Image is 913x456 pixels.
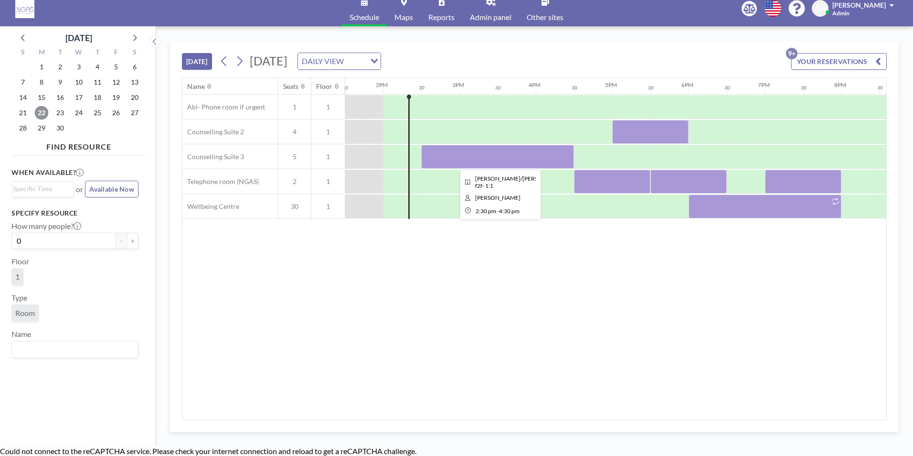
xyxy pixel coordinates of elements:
div: 30 [419,85,425,91]
button: Available Now [85,181,138,197]
button: - [116,233,127,249]
span: Wednesday, September 10, 2025 [72,76,85,89]
div: T [88,47,106,59]
div: T [51,47,70,59]
span: Thursday, September 4, 2025 [91,60,104,74]
span: Tuesday, September 16, 2025 [53,91,67,104]
span: 1 [311,152,345,161]
span: Admin panel [470,13,511,21]
span: Friday, September 12, 2025 [109,76,123,89]
div: 6PM [681,81,693,88]
label: How many people? [11,221,81,231]
span: Counselling Suite 3 [182,152,244,161]
span: Other sites [527,13,563,21]
div: 30 [572,85,577,91]
span: Wednesday, September 17, 2025 [72,91,85,104]
div: 4PM [529,81,541,88]
div: 30 [724,85,730,91]
span: Tuesday, September 30, 2025 [53,121,67,135]
input: Search for option [347,55,365,67]
span: Saturday, September 13, 2025 [128,76,141,89]
span: Monday, September 1, 2025 [35,60,48,74]
span: Jo- Aron/Dana- f2f- 1:1 [475,175,570,189]
span: 1 [15,272,20,282]
div: Search for option [12,182,74,196]
span: Tuesday, September 2, 2025 [53,60,67,74]
span: DAILY VIEW [300,55,346,67]
span: Schedule [350,13,379,21]
span: [PERSON_NAME] [832,1,886,9]
span: 2:30 PM [476,207,496,215]
span: Friday, September 19, 2025 [109,91,123,104]
span: Counselling Suite 2 [182,128,244,136]
div: Name [187,82,205,91]
h3: Specify resource [11,209,138,217]
div: S [125,47,144,59]
input: Search for option [13,343,133,356]
span: Thursday, September 11, 2025 [91,76,104,89]
div: 7PM [758,81,770,88]
span: 1 [278,103,311,111]
div: 5PM [605,81,617,88]
div: F [106,47,125,59]
span: Monday, September 8, 2025 [35,76,48,89]
span: Thursday, September 18, 2025 [91,91,104,104]
span: Abi Wainwright [475,194,520,201]
span: 4:30 PM [499,207,520,215]
div: Floor [316,82,332,91]
span: Sunday, September 28, 2025 [16,121,30,135]
button: [DATE] [182,53,212,70]
span: Wednesday, September 24, 2025 [72,106,85,119]
div: M [32,47,51,59]
span: Thursday, September 25, 2025 [91,106,104,119]
div: Seats [283,82,298,91]
span: Wellbeing Centre [182,202,239,211]
span: Abi- Phone room if urgent [182,103,265,111]
span: [DATE] [250,54,287,68]
span: Saturday, September 6, 2025 [128,60,141,74]
span: or [76,185,83,194]
div: S [14,47,32,59]
span: Telephone room (NGAS) [182,177,259,186]
span: Friday, September 26, 2025 [109,106,123,119]
span: 5 [278,152,311,161]
span: Tuesday, September 23, 2025 [53,106,67,119]
span: Sunday, September 7, 2025 [16,76,30,89]
div: 30 [495,85,501,91]
div: 30 [801,85,807,91]
input: Search for option [13,184,68,194]
div: 2PM [376,81,388,88]
button: + [127,233,138,249]
span: Room [15,308,35,318]
span: Sunday, September 14, 2025 [16,91,30,104]
span: Monday, September 29, 2025 [35,121,48,135]
div: 3PM [452,81,464,88]
div: [DATE] [65,31,92,44]
h4: FIND RESOURCE [11,138,146,152]
span: 1 [311,177,345,186]
span: Monday, September 15, 2025 [35,91,48,104]
span: 1 [311,128,345,136]
span: Wednesday, September 3, 2025 [72,60,85,74]
span: 30 [278,202,311,211]
span: Tuesday, September 9, 2025 [53,76,67,89]
button: YOUR RESERVATIONS9+ [791,53,887,70]
div: 30 [877,85,883,91]
span: Saturday, September 20, 2025 [128,91,141,104]
div: Search for option [12,341,138,358]
span: 2 [278,177,311,186]
span: Saturday, September 27, 2025 [128,106,141,119]
label: Name [11,329,31,339]
span: 1 [311,202,345,211]
span: 4 [278,128,311,136]
span: Available Now [89,185,134,193]
span: 1 [311,103,345,111]
div: Search for option [298,53,381,69]
span: Friday, September 5, 2025 [109,60,123,74]
div: 8PM [834,81,846,88]
div: 30 [342,85,348,91]
div: W [70,47,88,59]
label: Floor [11,257,29,266]
span: Monday, September 22, 2025 [35,106,48,119]
span: Sunday, September 21, 2025 [16,106,30,119]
